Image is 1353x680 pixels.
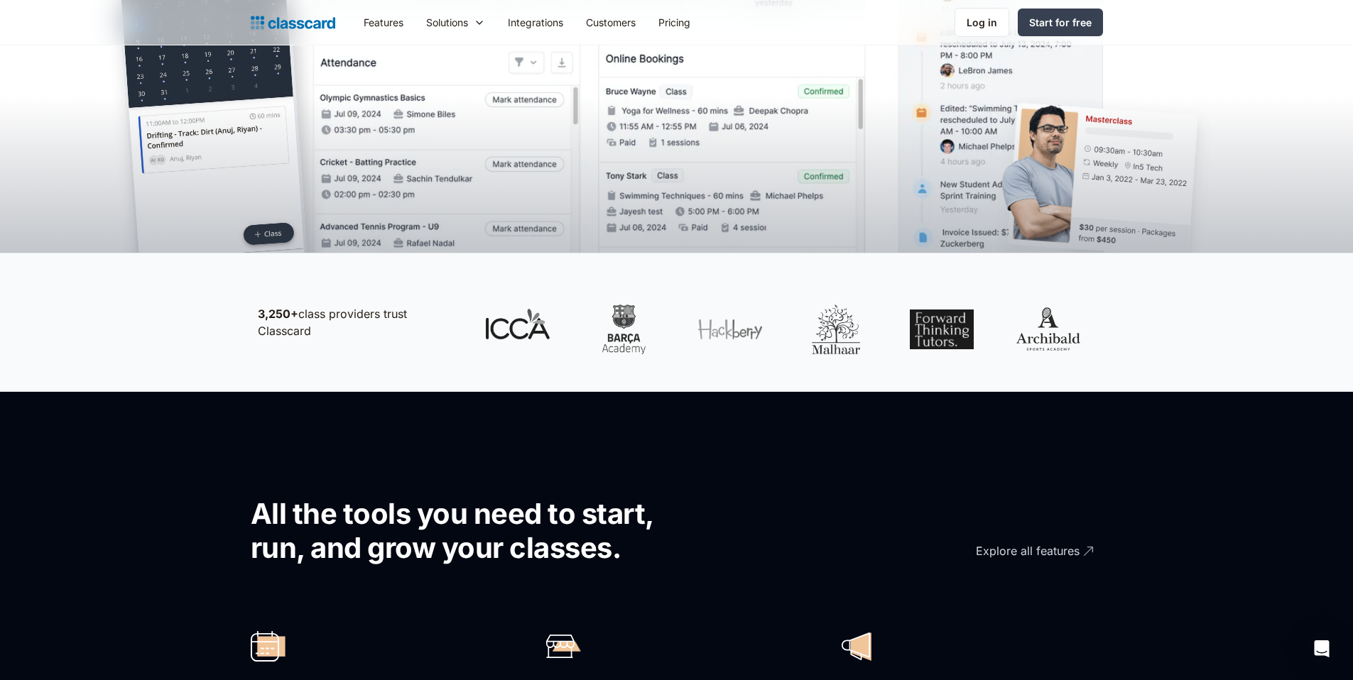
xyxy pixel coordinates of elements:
a: Features [352,6,415,38]
a: Explore all features [897,532,1096,571]
a: Customers [575,6,647,38]
a: Logo [251,13,335,33]
p: class providers trust Classcard [258,305,457,339]
div: Solutions [415,6,496,38]
div: Log in [967,15,997,30]
div: Explore all features [976,532,1080,559]
div: Start for free [1029,15,1092,30]
strong: 3,250+ [258,307,298,321]
a: Pricing [647,6,702,38]
div: Open Intercom Messenger [1305,632,1339,666]
a: Log in [955,8,1009,37]
a: Start for free [1018,9,1103,36]
a: Integrations [496,6,575,38]
div: Solutions [426,15,468,30]
h2: All the tools you need to start, run, and grow your classes. [251,497,702,565]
